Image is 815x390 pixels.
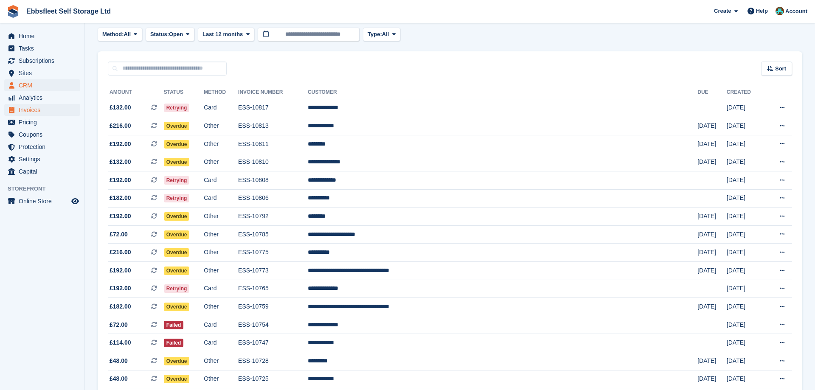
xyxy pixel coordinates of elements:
span: Sites [19,67,70,79]
td: ESS-10747 [238,334,308,352]
a: menu [4,79,80,91]
td: ESS-10773 [238,262,308,280]
td: ESS-10728 [238,352,308,370]
td: Card [204,334,238,352]
a: menu [4,30,80,42]
td: ESS-10754 [238,316,308,334]
span: Storefront [8,185,84,193]
span: Pricing [19,116,70,128]
span: Failed [164,321,184,329]
td: [DATE] [697,208,727,226]
td: Other [204,262,238,280]
td: [DATE] [697,352,727,370]
span: Retrying [164,284,190,293]
td: [DATE] [697,117,727,135]
span: Invoices [19,104,70,116]
td: Other [204,352,238,370]
span: Overdue [164,248,190,257]
span: Open [169,30,183,39]
span: Home [19,30,70,42]
span: Overdue [164,122,190,130]
td: [DATE] [727,352,764,370]
td: Other [204,117,238,135]
th: Due [697,86,727,99]
a: menu [4,67,80,79]
td: ESS-10808 [238,171,308,190]
span: £114.00 [110,338,131,347]
td: ESS-10765 [238,280,308,298]
span: Protection [19,141,70,153]
td: [DATE] [727,225,764,244]
span: Analytics [19,92,70,104]
td: [DATE] [727,298,764,316]
span: £72.00 [110,320,128,329]
span: Last 12 months [202,30,243,39]
td: Other [204,208,238,226]
span: Type: [368,30,382,39]
span: £192.00 [110,284,131,293]
span: Overdue [164,303,190,311]
a: menu [4,55,80,67]
td: Card [204,316,238,334]
img: stora-icon-8386f47178a22dfd0bd8f6a31ec36ba5ce8667c1dd55bd0f319d3a0aa187defe.svg [7,5,20,18]
span: Overdue [164,375,190,383]
td: Card [204,280,238,298]
td: [DATE] [697,225,727,244]
span: Subscriptions [19,55,70,67]
td: ESS-10792 [238,208,308,226]
td: ESS-10775 [238,244,308,262]
td: ESS-10817 [238,99,308,117]
span: CRM [19,79,70,91]
span: Help [756,7,768,15]
td: [DATE] [727,99,764,117]
span: Sort [775,65,786,73]
span: All [124,30,131,39]
span: £192.00 [110,212,131,221]
span: £216.00 [110,121,131,130]
td: [DATE] [727,334,764,352]
button: Status: Open [146,28,194,42]
td: ESS-10810 [238,153,308,171]
td: Other [204,298,238,316]
th: Customer [308,86,697,99]
td: Card [204,171,238,190]
span: Method: [102,30,124,39]
span: Account [785,7,807,16]
td: Card [204,189,238,208]
span: £132.00 [110,157,131,166]
td: [DATE] [727,171,764,190]
a: Preview store [70,196,80,206]
a: menu [4,195,80,207]
span: Online Store [19,195,70,207]
span: Overdue [164,357,190,365]
td: ESS-10806 [238,189,308,208]
td: ESS-10759 [238,298,308,316]
th: Created [727,86,764,99]
td: [DATE] [727,189,764,208]
td: [DATE] [727,117,764,135]
td: [DATE] [697,153,727,171]
th: Method [204,86,238,99]
th: Invoice Number [238,86,308,99]
a: menu [4,116,80,128]
span: £216.00 [110,248,131,257]
td: Other [204,153,238,171]
span: Tasks [19,42,70,54]
button: Method: All [98,28,142,42]
span: Overdue [164,158,190,166]
span: Overdue [164,267,190,275]
td: Other [204,244,238,262]
td: [DATE] [697,135,727,153]
a: menu [4,104,80,116]
button: Last 12 months [198,28,254,42]
span: Failed [164,339,184,347]
a: menu [4,42,80,54]
span: Overdue [164,140,190,149]
td: ESS-10813 [238,117,308,135]
span: Retrying [164,104,190,112]
span: Overdue [164,230,190,239]
td: Other [204,135,238,153]
span: Retrying [164,194,190,202]
span: £182.00 [110,194,131,202]
th: Status [164,86,204,99]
